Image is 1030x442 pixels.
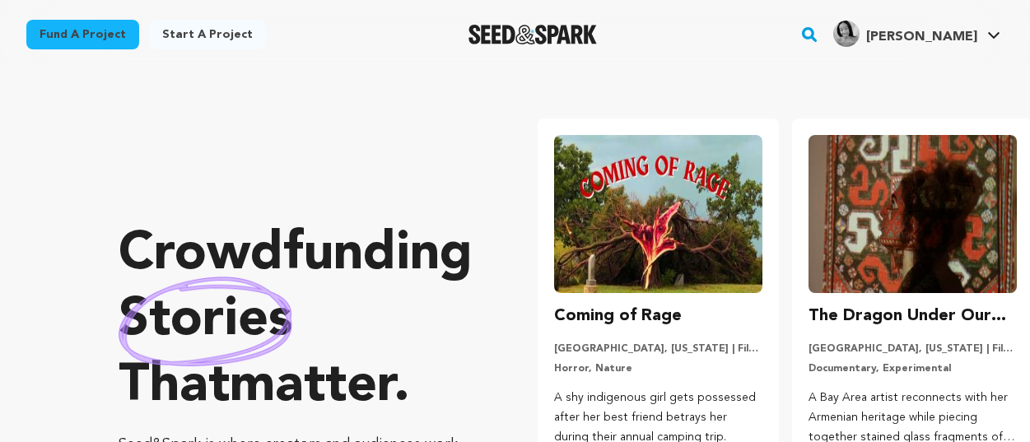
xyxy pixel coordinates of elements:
h3: The Dragon Under Our Feet [809,303,1017,329]
p: [GEOGRAPHIC_DATA], [US_STATE] | Film Short [554,342,762,356]
span: Femi B.'s Profile [830,17,1004,52]
a: Start a project [149,20,266,49]
span: matter [230,361,394,413]
p: Documentary, Experimental [809,362,1017,375]
img: Seed&Spark Logo Dark Mode [468,25,598,44]
p: Horror, Nature [554,362,762,375]
span: [PERSON_NAME] [866,30,977,44]
img: Coming of Rage image [554,135,762,293]
h3: Coming of Rage [554,303,682,329]
img: hand sketched image [119,277,292,366]
img: The Dragon Under Our Feet image [809,135,1017,293]
a: Fund a project [26,20,139,49]
a: Femi B.'s Profile [830,17,1004,47]
p: [GEOGRAPHIC_DATA], [US_STATE] | Film Feature [809,342,1017,356]
p: Crowdfunding that . [119,222,472,420]
a: Seed&Spark Homepage [468,25,598,44]
img: 9c06c78f70a66077.jpg [833,21,860,47]
div: Femi B.'s Profile [833,21,977,47]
